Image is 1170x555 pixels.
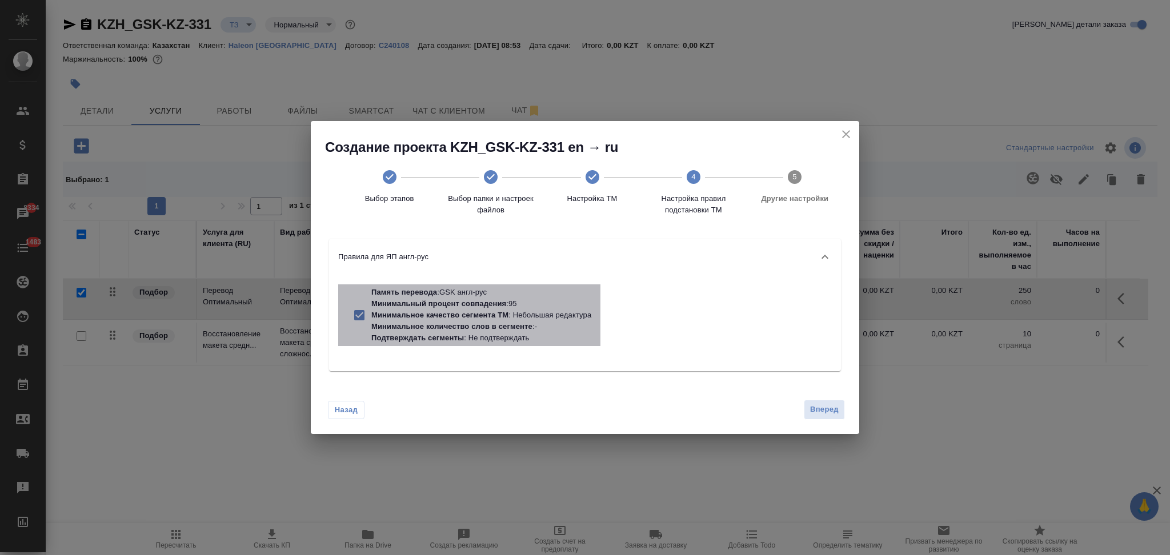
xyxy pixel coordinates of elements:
[749,193,841,204] span: Другие настройки
[371,322,532,331] p: Минимальное количество слов в сегменте
[371,311,508,319] p: Минимальное качество сегмента ТМ
[334,404,358,416] span: Назад
[810,403,839,416] span: Вперед
[328,401,364,419] button: Назад
[325,138,859,156] h2: Создание проекта KZH_GSK-KZ-331 en → ru
[338,284,600,346] div: Память перевода:GSK англ-русМинимальный процент совпадения:95Минимальное качество сегмента ТМ: Не...
[793,172,797,181] text: 5
[371,333,464,342] p: Подтверждать сегменты
[647,193,739,216] span: Настройка правил подстановки TM
[343,193,435,204] span: Выбор этапов
[371,287,591,298] p: : GSK англ-рус
[338,251,428,263] p: Правила для ЯП англ-рус
[371,309,591,321] p: : Небольшая редактура
[371,288,437,296] p: Память перевода
[371,299,506,308] p: Минимальный процент совпадения
[838,126,855,143] button: close
[329,239,841,275] div: Правила для ЯП англ-рус
[329,275,841,371] div: Правила для ЯП англ-рус
[371,298,591,309] p: : 95
[371,332,591,344] p: : Не подтверждать
[804,400,845,420] button: Вперед
[371,321,591,332] p: : -
[546,193,638,204] span: Настройка ТМ
[444,193,536,216] span: Выбор папки и настроек файлов
[691,172,695,181] text: 4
